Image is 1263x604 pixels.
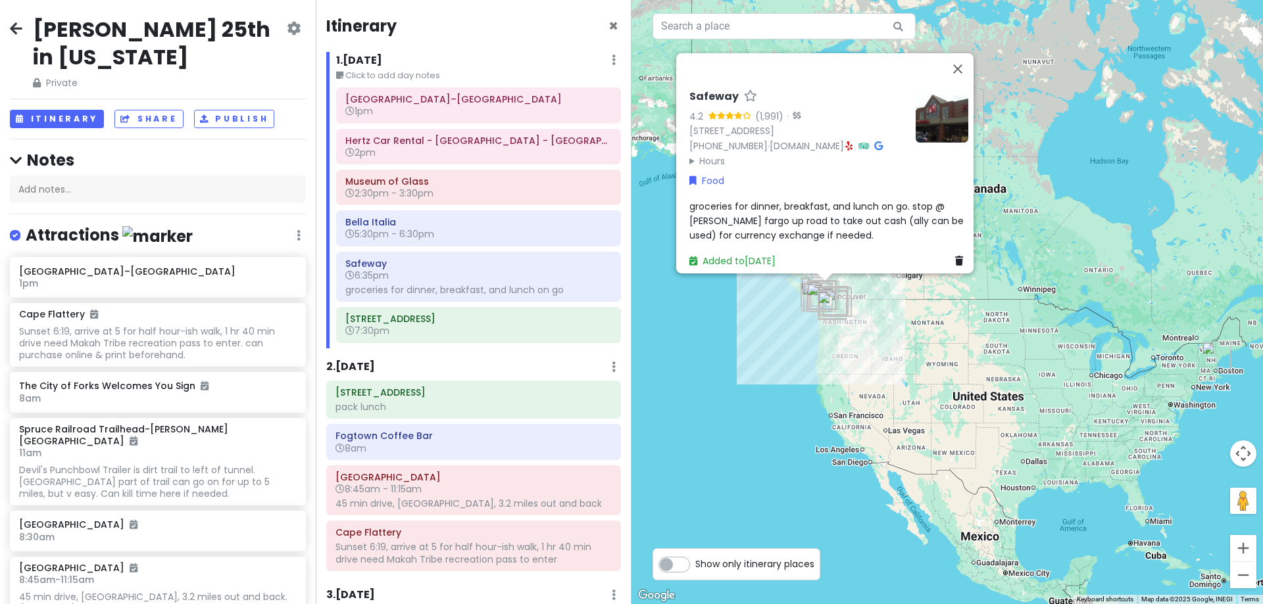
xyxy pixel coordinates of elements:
div: Harvard University [1197,337,1236,376]
button: Share [114,110,183,129]
div: · [783,110,801,123]
img: Google [635,587,678,604]
h6: Cape Flattery [335,526,612,538]
h6: 1 . [DATE] [336,54,382,68]
small: Click to add day notes [336,69,621,82]
a: Delete place [955,253,968,267]
div: Add notes... [10,175,306,203]
div: Speedy One Hour Photo [812,286,852,325]
a: [PHONE_NUMBER] [689,139,768,152]
div: Museum of Glass [812,285,852,325]
h6: Olympic National Park Visitor Center [335,471,612,483]
span: groceries for dinner, breakfast, and lunch on go. stop @ [PERSON_NAME] fargo up road to take out ... [689,199,966,242]
span: Close itinerary [608,15,618,37]
i: Added to itinerary [130,563,137,572]
a: Open this area in Google Maps (opens a new window) [635,587,678,604]
h4: Notes [10,150,306,170]
div: 45 min drive, [GEOGRAPHIC_DATA], 3.2 miles out and back [335,498,612,509]
img: Picture of the place [916,89,968,142]
span: 8:30am [19,530,55,544]
button: Map camera controls [1230,440,1256,467]
span: 2:30pm - 3:30pm [345,187,433,200]
h6: Seattle–Tacoma International Airport [345,93,612,105]
div: Sunset 6:19, arrive at 5 for half hour-ish walk, 1 hr 40 min drive need Makah Tribe recreation pa... [19,325,296,361]
a: Terms (opens in new tab) [1241,595,1259,603]
input: Search a place [653,13,916,39]
button: Close [942,53,974,84]
div: Cape Flattery [795,272,835,312]
h4: Itinerary [326,16,397,36]
h6: Safeway [689,89,739,103]
button: Zoom out [1230,562,1256,588]
span: Map data ©2025 Google, INEGI [1141,595,1233,603]
div: The City of Forks Welcomes You Sign [798,277,837,317]
div: Marymere Falls [803,276,842,315]
h6: [GEOGRAPHIC_DATA] [19,519,296,530]
div: Rio Bravo [817,282,856,321]
div: Uwajimaya Seattle [813,281,853,321]
div: Devil's Punchbowl Trailer is dirt trail to left of tunnel. [GEOGRAPHIC_DATA] part of trail can go... [19,464,296,500]
h4: Attractions [26,225,193,246]
h6: Hertz Car Rental - Seatac - Seattle-tacoma International Airport (SEA) [345,135,612,147]
h6: [GEOGRAPHIC_DATA] [19,562,137,574]
h6: Museum of Glass [345,175,612,187]
span: Private [33,76,284,90]
h6: 3 . [DATE] [326,588,375,602]
button: Drag Pegman onto the map to open Street View [1230,488,1256,514]
div: Rialto Beach [796,277,835,317]
i: Added to itinerary [130,436,137,446]
h6: Bella Italia [345,216,612,228]
i: Google Maps [874,141,883,150]
img: marker [122,226,193,246]
div: Stadium High School [812,285,852,324]
div: Fogtown Coffee Bar [805,275,845,315]
a: Added to[DATE] [689,254,776,267]
div: Fern Thai Eatery & Bar (Caphill) [813,281,853,320]
i: Added to itinerary [90,310,98,319]
div: Spruce Railroad Trailhead-Camp David Junior Road [802,275,841,315]
div: Seattle–Tacoma International Airport [813,283,853,322]
span: 8:45am - 11:15am [335,482,422,496]
h6: Cape Flattery [19,308,98,320]
a: [DOMAIN_NAME] [770,139,844,152]
h6: [GEOGRAPHIC_DATA]–[GEOGRAPHIC_DATA] [19,266,296,277]
a: Food [689,174,724,188]
div: 202443 US-101 [799,276,838,315]
h6: 1385 Whiskey Creek Beach Rd [335,386,612,398]
div: 4.2 [689,108,708,123]
div: (1,991) [755,108,783,123]
h6: The City of Forks Welcomes You Sign [19,380,296,392]
button: Zoom in [1230,535,1256,561]
h6: Spruce Railroad Trailhead-[PERSON_NAME][GEOGRAPHIC_DATA] [19,423,296,447]
button: Itinerary [10,110,104,129]
div: Sunset 6:19, arrive at 5 for half hour-ish walk, 1 hr 40 min drive need Makah Tribe recreation pa... [335,541,612,565]
span: 6:35pm [345,269,389,282]
span: Show only itinerary places [695,557,814,571]
span: 7:30pm [345,324,389,337]
span: 11am [19,446,41,459]
h2: [PERSON_NAME] 25th in [US_STATE] [33,16,284,70]
div: pack lunch [335,401,612,413]
div: 49010 SE Middle Fork Rd [818,283,857,322]
div: · · [689,89,905,168]
span: 8am [335,442,366,455]
span: 5:30pm - 6:30pm [345,227,434,241]
button: Keyboard shortcuts [1077,595,1133,604]
a: [STREET_ADDRESS] [689,124,774,137]
i: Added to itinerary [130,520,137,529]
i: Tripadvisor [858,141,869,150]
summary: Hours [689,153,905,168]
span: 2pm [345,146,376,159]
span: 8:45am - 11:15am [19,573,94,586]
div: groceries for dinner, breakfast, and lunch on go [345,284,612,296]
h6: 2 . [DATE] [326,360,375,374]
h6: Safeway [345,258,612,269]
button: Close [608,18,618,34]
a: Star place [744,89,757,103]
i: Added to itinerary [201,381,209,390]
span: 1pm [345,105,373,118]
span: 8am [19,392,41,405]
span: 1pm [19,277,38,290]
h6: 1385 Whiskey Creek Beach Rd [345,313,612,325]
div: 1385 Whiskey Creek Beach Rd [803,275,842,314]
